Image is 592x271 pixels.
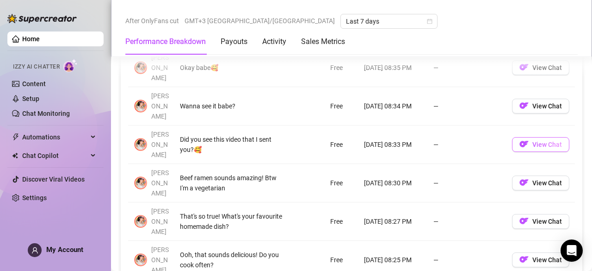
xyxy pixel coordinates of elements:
[358,49,428,87] td: [DATE] 08:35 PM
[325,202,358,241] td: Free
[512,220,569,227] a: OFView Chat
[262,36,286,47] div: Activity
[22,194,47,202] a: Settings
[7,14,77,23] img: logo-BBDzfeDw.svg
[134,253,147,266] img: 𝖍𝖔𝖑𝖑𝖞
[512,99,569,113] button: OFView Chat
[512,181,569,189] a: OFView Chat
[31,247,38,254] span: user
[12,152,18,159] img: Chat Copilot
[512,176,569,190] button: OFView Chat
[46,246,83,254] span: My Account
[134,100,147,113] img: 𝖍𝖔𝖑𝖑𝖞
[63,59,78,72] img: AI Chatter
[325,126,358,164] td: Free
[180,134,282,155] div: Did you see this video that I sent you?🥰
[519,255,529,264] img: OF
[134,61,147,74] img: 𝖍𝖔𝖑𝖑𝖞
[532,64,562,71] span: View Chat
[427,19,432,24] span: calendar
[325,87,358,126] td: Free
[185,14,335,28] span: GMT+3 [GEOGRAPHIC_DATA]/[GEOGRAPHIC_DATA]
[22,35,40,43] a: Home
[134,138,147,151] img: 𝖍𝖔𝖑𝖑𝖞
[428,49,506,87] td: —
[180,250,282,270] div: Ooh, that sounds delicious! Do you cook often?
[134,215,147,228] img: 𝖍𝖔𝖑𝖑𝖞
[428,164,506,202] td: —
[325,49,358,87] td: Free
[512,214,569,229] button: OFView Chat
[428,87,506,126] td: —
[358,164,428,202] td: [DATE] 08:30 PM
[22,80,46,88] a: Content
[561,239,583,262] div: Open Intercom Messenger
[519,139,529,149] img: OF
[180,173,282,193] div: Beef ramen sounds amazing! Btw I'm a vegetarian
[532,179,562,187] span: View Chat
[325,164,358,202] td: Free
[301,36,345,47] div: Sales Metrics
[532,102,562,110] span: View Chat
[22,130,88,145] span: Automations
[125,36,206,47] div: Performance Breakdown
[512,258,569,265] a: OFView Chat
[151,92,169,120] span: [PERSON_NAME]
[12,133,19,141] span: thunderbolt
[358,126,428,164] td: [DATE] 08:33 PM
[151,131,169,158] span: [PERSON_NAME]
[512,66,569,73] a: OFView Chat
[180,211,282,232] div: That's so true! What's your favourite homemade dish?
[519,178,529,187] img: OF
[22,148,88,163] span: Chat Copilot
[512,60,569,75] button: OFView Chat
[512,137,569,152] button: OFView Chat
[221,36,247,47] div: Payouts
[180,63,282,73] div: Okay babe🥰
[519,63,529,72] img: OF
[22,95,39,102] a: Setup
[428,202,506,241] td: —
[532,256,562,264] span: View Chat
[532,218,562,225] span: View Chat
[512,252,569,267] button: OFView Chat
[512,143,569,150] a: OFView Chat
[519,216,529,226] img: OF
[151,54,169,82] span: [PERSON_NAME]
[532,141,562,148] span: View Chat
[428,126,506,164] td: —
[13,63,60,71] span: Izzy AI Chatter
[180,101,282,111] div: Wanna see it babe?
[358,87,428,126] td: [DATE] 08:34 PM
[519,101,529,110] img: OF
[134,176,147,189] img: 𝖍𝖔𝖑𝖑𝖞
[512,104,569,112] a: OFView Chat
[358,202,428,241] td: [DATE] 08:27 PM
[346,14,432,28] span: Last 7 days
[22,110,70,117] a: Chat Monitoring
[125,14,179,28] span: After OnlyFans cut
[151,169,169,197] span: [PERSON_NAME]
[151,208,169,235] span: [PERSON_NAME]
[22,176,85,183] a: Discover Viral Videos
